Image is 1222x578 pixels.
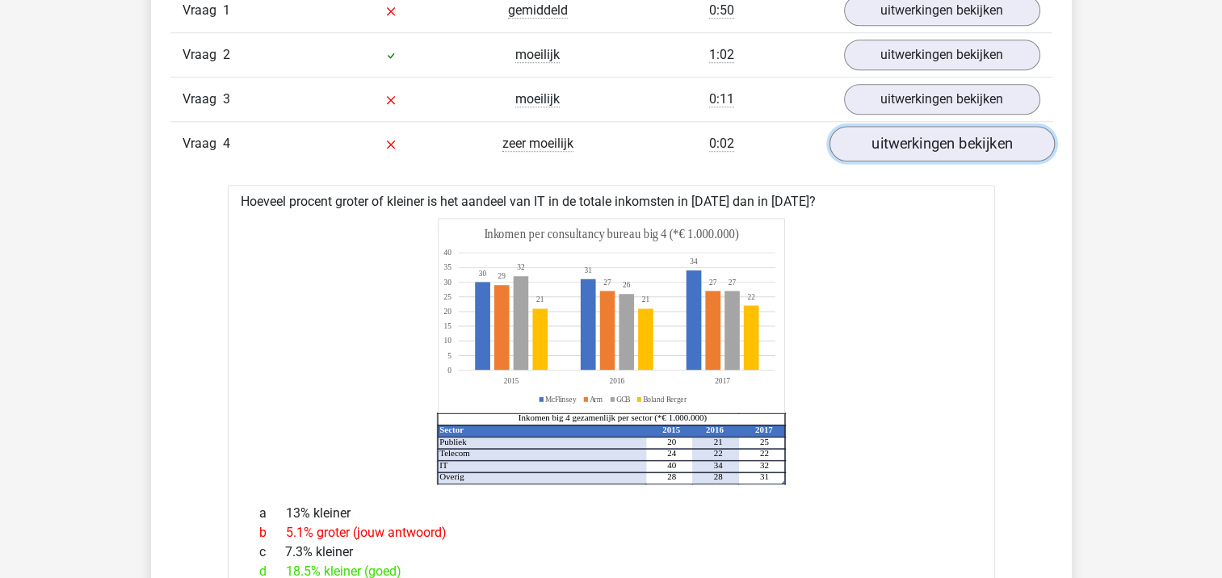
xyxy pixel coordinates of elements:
tspan: 28 [713,471,722,481]
tspan: 27 [728,277,736,287]
span: 1:02 [709,47,734,63]
span: 3 [223,91,230,107]
tspan: 2727 [603,277,716,287]
tspan: Boland Rerger [643,394,687,404]
tspan: 2016 [705,425,723,434]
tspan: 30 [478,268,486,278]
tspan: 40 [667,459,676,469]
tspan: Overig [439,471,464,481]
tspan: 35 [443,262,451,272]
div: 7.3% kleiner [247,542,976,562]
tspan: Arm [590,394,603,404]
tspan: 24 [667,448,676,458]
tspan: Publiek [439,436,467,446]
tspan: 20 [667,436,676,446]
tspan: 29 [498,271,505,281]
span: 4 [223,136,230,151]
tspan: 34 [713,459,722,469]
span: Vraag [183,45,223,65]
tspan: 31 [584,265,592,274]
tspan: 30 [443,277,451,287]
tspan: 2121 [535,295,649,304]
tspan: 40 [443,247,451,257]
tspan: 31 [759,471,768,481]
tspan: 5 [447,350,451,360]
span: moeilijk [515,47,560,63]
tspan: 26 [622,279,630,289]
tspan: 32 [759,459,768,469]
span: 0:11 [709,91,734,107]
tspan: 2015 [662,425,680,434]
span: gemiddeld [508,2,568,19]
tspan: 22 [713,448,722,458]
tspan: IT [439,459,448,469]
tspan: 15 [443,320,451,330]
span: Vraag [183,134,223,153]
span: 2 [223,47,230,62]
tspan: 20 [443,306,451,316]
tspan: Telecom [439,448,470,458]
span: moeilijk [515,91,560,107]
tspan: 34 [690,256,698,266]
tspan: 201520162017 [503,375,729,385]
tspan: GCB [616,394,631,404]
tspan: Inkomen big 4 gezamenlijk per sector (*€ 1.000.000) [518,413,707,423]
span: 0:50 [709,2,734,19]
tspan: 28 [667,471,676,481]
div: 13% kleiner [247,504,976,523]
a: uitwerkingen bekijken [829,126,1054,161]
tspan: 2017 [754,425,772,434]
span: 1 [223,2,230,18]
tspan: 22 [759,448,768,458]
tspan: Inkomen per consultancy bureau big 4 (*€ 1.000.000) [484,226,738,241]
tspan: McFlinsey [545,394,577,404]
tspan: 25 [759,436,768,446]
tspan: 25 [443,291,451,301]
tspan: Sector [439,425,464,434]
tspan: 10 [443,335,451,345]
span: a [259,504,286,523]
span: Vraag [183,90,223,109]
a: uitwerkingen bekijken [844,40,1040,70]
tspan: 21 [713,436,722,446]
span: c [259,542,285,562]
span: 0:02 [709,136,734,152]
span: b [259,523,286,542]
tspan: 0 [447,365,451,375]
a: uitwerkingen bekijken [844,84,1040,115]
tspan: 22 [747,291,754,301]
span: Vraag [183,1,223,20]
span: zeer moeilijk [502,136,573,152]
div: 5.1% groter (jouw antwoord) [247,523,976,542]
tspan: 32 [517,262,525,272]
